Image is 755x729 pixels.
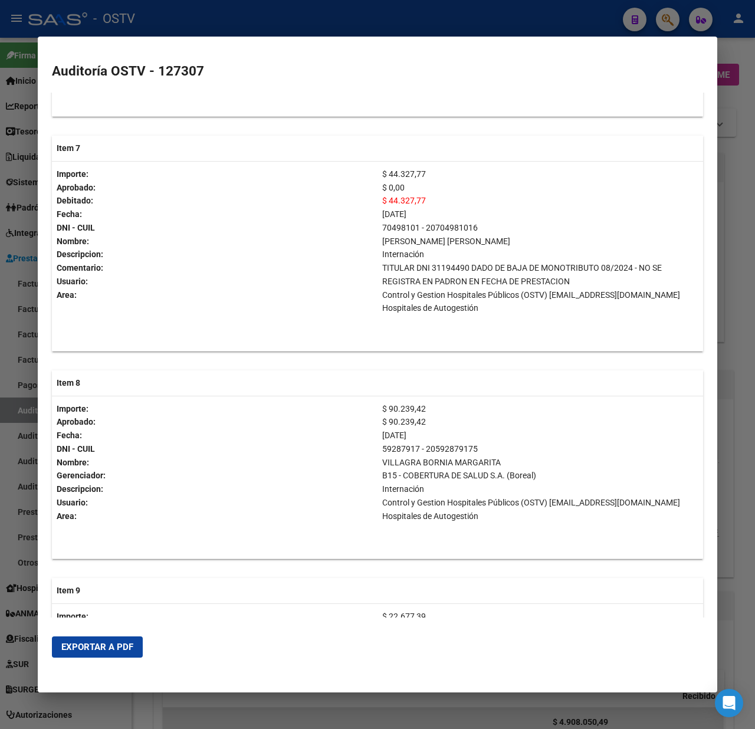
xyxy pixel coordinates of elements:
[382,248,698,261] p: Internación
[715,689,743,717] div: Open Intercom Messenger
[382,288,698,302] p: Control y Gestion Hospitales Públicos (OSTV) [EMAIL_ADDRESS][DOMAIN_NAME]
[382,168,698,181] p: $ 44.327,77
[57,221,373,248] p: DNI - CUIL Nombre:
[57,442,373,469] p: DNI - CUIL Nombre:
[57,248,373,261] p: Descripcion:
[57,194,373,208] p: Debitado:
[57,261,373,275] p: Comentario:
[52,61,703,81] h2: Auditoría OSTV - 127307
[57,429,373,442] p: Fecha:
[57,586,80,595] strong: Item 9
[57,168,373,181] p: Importe:
[57,496,373,510] p: Usuario:
[382,221,698,248] p: 70498101 - 20704981016 [PERSON_NAME] [PERSON_NAME]
[382,482,698,496] p: Internación
[57,208,373,221] p: Fecha:
[57,378,80,388] strong: Item 8
[382,402,698,416] p: $ 90.239,42
[382,301,698,315] p: Hospitales de Autogestión
[57,469,373,482] p: Gerenciador:
[382,442,698,469] p: 59287917 - 20592879175 VILLAGRA BORNIA MARGARITA
[57,143,80,153] strong: Item 7
[57,510,373,523] p: Area:
[57,402,373,416] p: Importe:
[57,275,373,288] p: Usuario:
[382,415,698,429] p: $ 90.239,42
[52,636,143,658] button: Exportar a PDF
[57,181,373,195] p: Aprobado:
[382,610,698,623] p: $ 22.677,39
[57,415,373,429] p: Aprobado:
[382,261,698,288] p: TITULAR DNI 31194490 DADO DE BAJA DE MONOTRIBUTO 08/2024 - NO SE REGISTRA EN PADRON EN FECHA DE P...
[382,181,698,195] p: $ 0,00
[57,288,373,302] p: Area:
[382,429,698,442] p: [DATE]
[382,469,698,482] p: B15 - COBERTURA DE SALUD S.A. (Boreal)
[382,510,698,523] p: Hospitales de Autogestión
[382,208,698,221] p: [DATE]
[382,196,426,205] span: $ 44.327,77
[382,496,698,510] p: Control y Gestion Hospitales Públicos (OSTV) [EMAIL_ADDRESS][DOMAIN_NAME]
[57,482,373,496] p: Descripcion:
[57,610,373,623] p: Importe:
[61,642,133,652] span: Exportar a PDF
